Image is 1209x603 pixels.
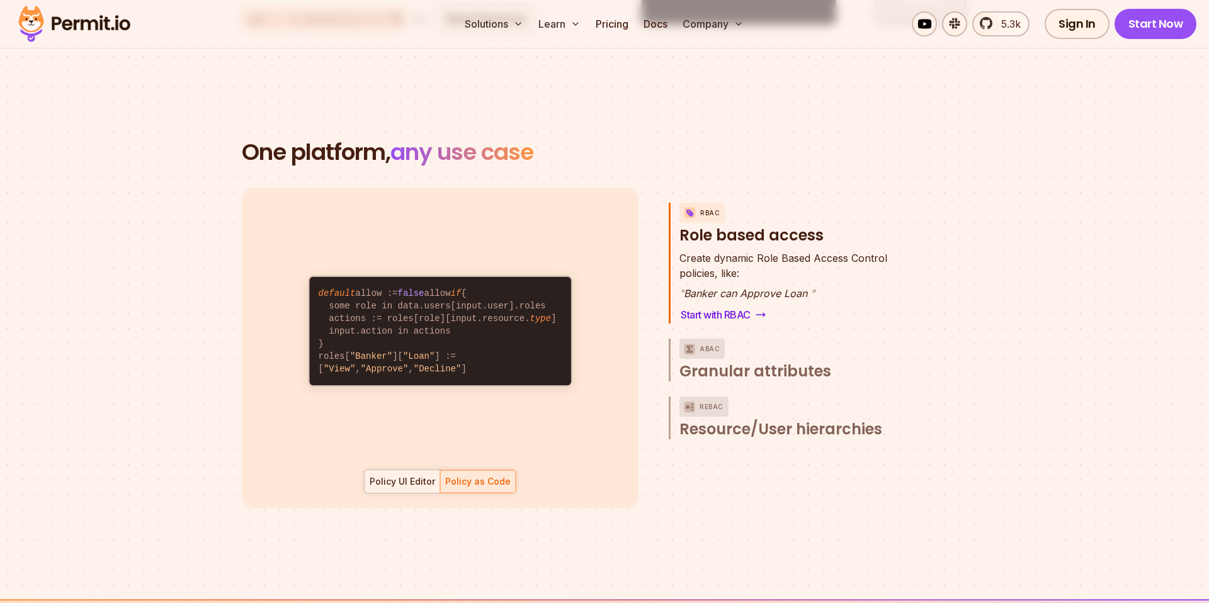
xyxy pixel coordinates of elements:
[403,351,434,361] span: "Loan"
[679,251,887,281] p: policies, like:
[700,339,720,359] p: ABAC
[451,288,462,298] span: if
[972,11,1030,37] a: 5.3k
[679,361,831,381] span: Granular attributes
[679,286,887,301] p: Banker can Approve Loan
[530,313,552,324] span: type
[460,11,528,37] button: Solutions
[591,11,633,37] a: Pricing
[533,11,586,37] button: Learn
[994,16,1021,31] span: 5.3k
[810,287,815,300] span: "
[1045,9,1110,39] a: Sign In
[390,136,533,168] span: any use case
[242,140,967,165] h2: One platform,
[679,306,767,324] a: Start with RBAC
[309,277,570,385] code: allow := allow { some role in data.users[input.user].roles actions := roles[role][input.resource....
[370,475,435,488] div: Policy UI Editor
[361,364,409,374] span: "Approve"
[350,351,392,361] span: "Banker"
[398,288,424,298] span: false
[679,339,914,381] button: ABACGranular attributes
[364,470,440,493] button: Policy UI Editor
[678,11,749,37] button: Company
[679,251,914,324] div: RBACRole based access
[318,288,355,298] span: default
[679,251,887,266] span: Create dynamic Role Based Access Control
[700,397,724,417] p: ReBAC
[639,11,673,37] a: Docs
[679,419,882,439] span: Resource/User hierarchies
[414,364,462,374] span: "Decline"
[679,397,914,439] button: ReBACResource/User hierarchies
[324,364,355,374] span: "View"
[1115,9,1197,39] a: Start Now
[13,3,136,45] img: Permit logo
[679,287,684,300] span: "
